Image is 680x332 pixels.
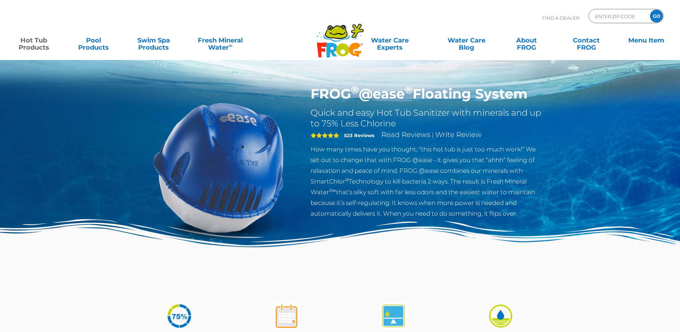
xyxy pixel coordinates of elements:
img: atease-icon-shock-once [273,303,300,330]
a: Water CareExperts [347,33,433,47]
p: Find A Dealer [542,9,579,27]
img: Frog Products Logo [313,14,368,58]
sup: ® [345,177,349,182]
img: hot-tub-product-atease-system.png [137,86,300,249]
input: GO [650,10,663,22]
sup: ® [351,84,359,96]
a: AboutFROG [500,33,553,47]
a: Fresh MineralWater∞ [187,33,254,47]
strong: 523 Reviews [344,132,374,138]
sup: ∞ [229,42,232,48]
img: icon-atease-easy-on [487,303,514,330]
a: ContactFROG [560,33,613,47]
a: Write Review [435,130,482,139]
h1: FROG @ease Floating System [311,86,544,102]
span: | [432,132,434,139]
a: Water CareBlog [440,33,493,47]
a: Hot TubProducts [7,33,60,47]
a: Swim SpaProducts [127,33,180,47]
a: Menu Item [620,33,673,47]
sup: ®∞ [329,188,336,193]
img: atease-icon-self-regulates [380,303,407,330]
a: PoolProducts [67,33,120,47]
p: How many times have you thought, “this hot tub is just too much work!” We set out to change that ... [311,144,544,219]
img: icon-atease-75percent-less [166,303,193,330]
span: 5 [311,132,339,138]
sup: ® [405,84,413,96]
a: Read Reviews [381,130,430,139]
h2: Quick and easy Hot Tub Sanitizer with minerals and up to 75% Less Chlorine [311,107,544,129]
